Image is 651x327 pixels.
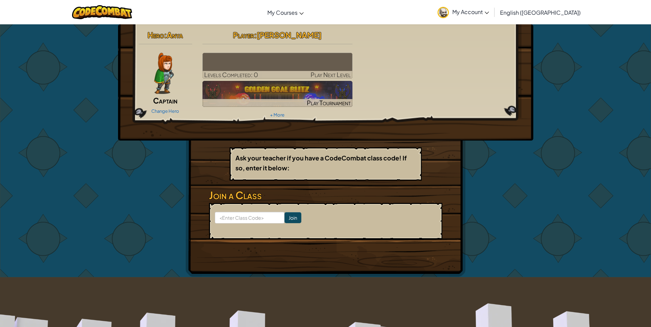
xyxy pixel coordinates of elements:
[202,81,352,107] a: Play Tournament
[148,30,164,40] span: Hero
[264,3,307,22] a: My Courses
[257,30,322,40] span: [PERSON_NAME]
[438,7,449,18] img: avatar
[233,30,254,40] span: Player
[209,187,442,203] h3: Join a Class
[167,30,183,40] span: Anya
[307,99,351,107] span: Play Tournament
[311,71,351,78] span: Play Next Level
[154,53,174,94] img: captain-pose.png
[153,96,177,105] span: Captain
[72,5,132,19] img: CodeCombat logo
[215,212,284,223] input: <Enter Class Code>
[164,30,167,40] span: :
[254,30,257,40] span: :
[204,71,258,78] span: Levels Completed: 0
[452,8,489,15] span: My Account
[202,81,352,107] img: Golden Goal
[434,1,492,23] a: My Account
[270,112,284,118] a: + More
[497,3,584,22] a: English ([GEOGRAPHIC_DATA])
[267,9,298,16] span: My Courses
[235,154,407,172] b: Ask your teacher if you have a CodeCombat class code! If so, enter it below:
[284,212,301,223] input: Join
[151,108,179,114] a: Change Hero
[500,9,581,16] span: English ([GEOGRAPHIC_DATA])
[202,53,352,79] a: Play Next Level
